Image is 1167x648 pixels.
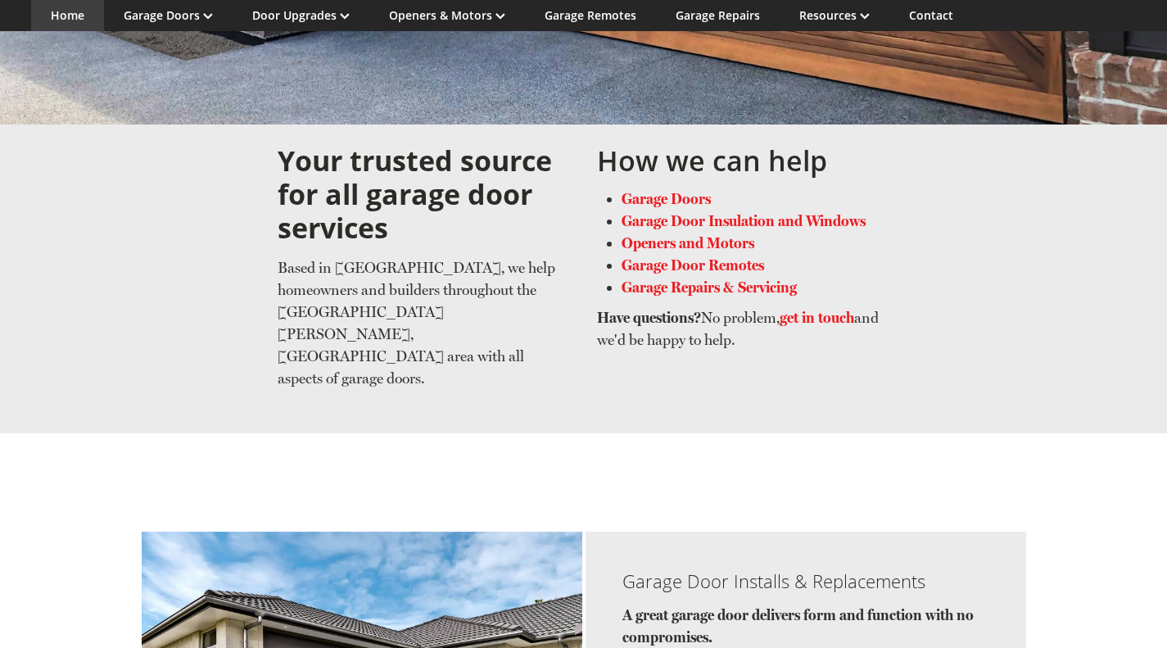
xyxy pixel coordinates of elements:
[597,306,890,351] p: No problem, and we'd be happy to help.
[622,190,711,207] a: Garage Doors
[597,309,701,326] strong: Have questions?
[909,7,953,23] a: Contact
[278,256,571,389] p: Based in [GEOGRAPHIC_DATA], we help homeowners and builders throughout the [GEOGRAPHIC_DATA][PERS...
[278,142,552,247] strong: Your trusted source for all garage door services
[676,7,760,23] a: Garage Repairs
[545,7,636,23] a: Garage Remotes
[252,7,350,23] a: Door Upgrades
[389,7,505,23] a: Openers & Motors
[780,309,854,326] a: get in touch
[622,571,989,592] h3: Garage Door Installs & Replacements
[622,606,974,646] strong: A great garage door delivers form and function with no compromises.
[124,7,213,23] a: Garage Doors
[622,212,866,229] a: Garage Door Insulation and Windows
[622,279,797,296] a: Garage Repairs & Servicing
[622,234,754,251] a: Openers and Motors
[51,7,84,23] a: Home
[799,7,870,23] a: Resources
[597,144,890,188] h2: How we can help
[622,256,764,274] a: Garage Door Remotes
